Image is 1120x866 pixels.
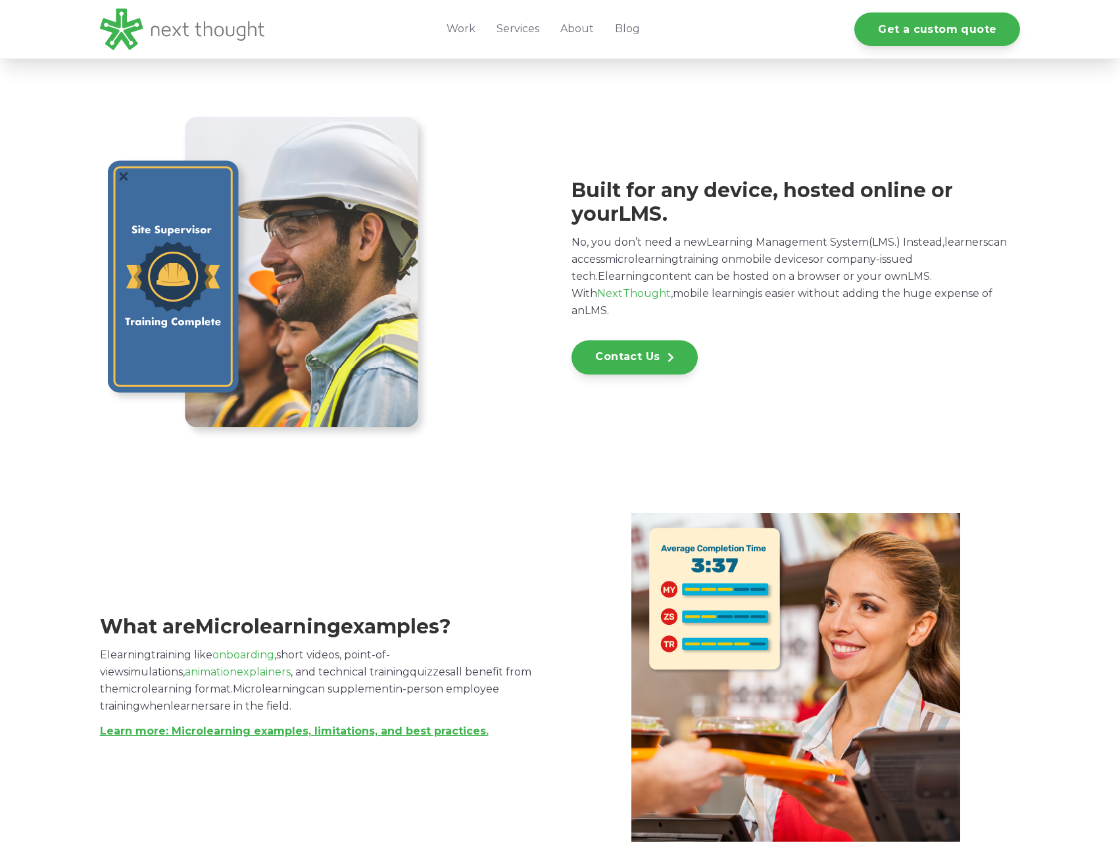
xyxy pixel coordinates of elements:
span: LMS [908,270,930,283]
span: Microlearning [233,683,306,695]
a: NextThought [597,287,671,300]
a: onboarding [212,649,274,661]
img: LG - NextThought Logo [100,9,264,50]
h3: What are ? [100,615,548,639]
span: LMS [585,304,607,317]
a: Get a custom quote [854,12,1020,46]
a: Contact Us [572,340,698,375]
span: mobile learning [673,287,756,300]
span: LMS [619,202,662,226]
span: animation [185,666,237,678]
span: Microlearning [195,614,341,639]
span: LMS [872,236,894,248]
span: Elearning [100,649,151,661]
span: examples [341,614,439,639]
span: format [195,683,231,695]
span: microlearning [118,683,192,695]
span: learners [170,700,214,712]
img: Construction 1 [100,112,429,441]
span: quizzes [410,666,450,678]
span: Elearning [598,270,649,283]
span: learners [944,236,988,248]
span: microlearning [605,253,679,265]
p: No, you don’t need a new ( .) Instead, can access training on or company-issued tech. content can... [572,234,1017,319]
p: training like , , point-of-view , , and technical training all benefit from the . can supplement ... [100,647,548,715]
span: simulations [124,666,183,678]
span: in-person [393,683,443,695]
a: animationexplainers [185,666,291,678]
a: Learn more: Microlearning examples, limitations, and best practices. [100,725,489,737]
h3: Built for any device, hosted online or your . [572,179,1017,226]
img: Restaurant 2 [631,513,960,842]
span: short videos [276,649,339,661]
span: mobile devices [735,253,813,265]
span: Learning Management System [706,236,869,248]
